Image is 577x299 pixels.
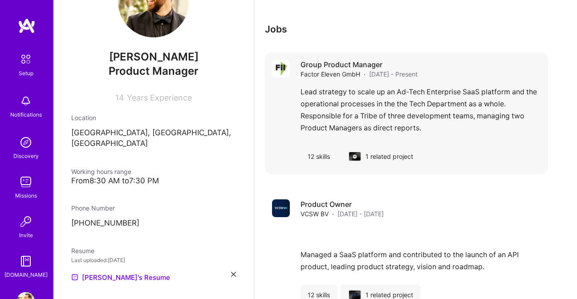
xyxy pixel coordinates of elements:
span: VCSW BV [301,209,329,218]
h3: Jobs [265,24,548,35]
h4: Group Product Manager [301,60,418,69]
span: [PERSON_NAME] [71,50,236,64]
img: Company logo [272,60,290,77]
p: [PHONE_NUMBER] [71,218,236,229]
div: Last uploaded: [DATE] [71,255,236,265]
h4: Product Owner [301,199,384,209]
a: [PERSON_NAME]'s Resume [71,272,170,283]
img: teamwork [17,173,35,191]
span: Resume [71,247,94,255]
img: setup [16,50,35,69]
img: bell [17,92,35,110]
img: Company logo [353,155,357,158]
img: discovery [17,133,35,151]
span: 14 [115,93,124,102]
div: Invite [19,230,33,240]
div: Location [71,113,236,122]
img: cover [349,152,361,161]
span: Factor Eleven GmbH [301,69,360,79]
div: Setup [19,69,33,78]
span: Working hours range [71,168,131,175]
span: [DATE] - Present [369,69,418,79]
span: Product Manager [109,65,199,77]
span: · [332,209,334,218]
i: icon Close [231,272,236,277]
img: Company logo [272,199,290,217]
div: From 8:30 AM to 7:30 PM [71,176,236,186]
div: Missions [15,191,37,200]
div: Discovery [13,151,39,161]
img: Resume [71,274,78,281]
span: Phone Number [71,204,115,212]
div: [DOMAIN_NAME] [4,270,48,279]
img: Invite [17,213,35,230]
span: · [364,69,366,79]
img: logo [18,18,36,34]
p: [GEOGRAPHIC_DATA], [GEOGRAPHIC_DATA], [GEOGRAPHIC_DATA] [71,128,236,149]
div: 12 skills [301,146,337,167]
span: Years Experience [127,93,192,102]
img: guide book [17,252,35,270]
img: Company logo [353,293,357,297]
div: 1 related project [341,146,420,167]
div: Notifications [10,110,42,119]
span: [DATE] - [DATE] [337,209,384,218]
